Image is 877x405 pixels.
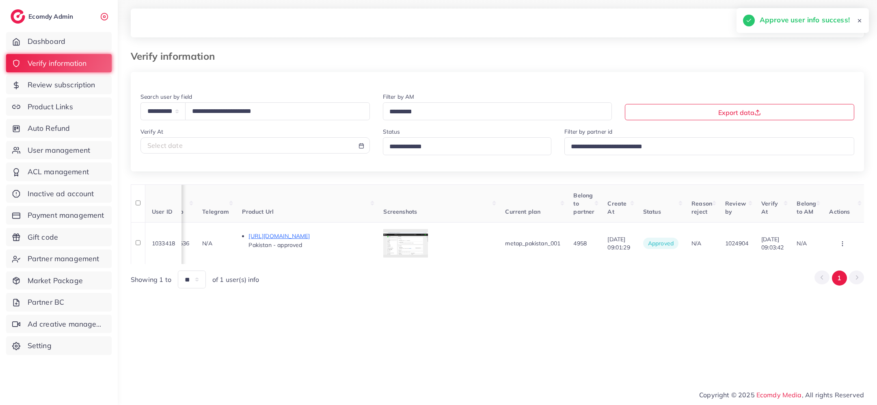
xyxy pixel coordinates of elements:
[643,208,661,215] span: Status
[6,336,112,355] a: Setting
[212,275,259,284] span: of 1 user(s) info
[383,102,612,120] div: Search for option
[28,188,94,199] span: Inactive ad account
[140,128,163,136] label: Verify At
[248,231,370,241] p: [URL][DOMAIN_NAME]
[383,93,415,101] label: Filter by AM
[756,391,802,399] a: Ecomdy Media
[6,206,112,225] a: Payment management
[607,200,626,215] span: Create At
[564,128,612,136] label: Filter by partner id
[131,275,171,284] span: Showing 1 to
[28,232,58,243] span: Gift code
[718,108,761,117] span: Export data
[6,141,112,160] a: User management
[6,228,112,247] a: Gift code
[11,9,25,24] img: logo
[797,200,816,215] span: Belong to AM
[725,240,748,247] span: 1024904
[564,137,854,155] div: Search for option
[802,390,864,400] span: , All rights Reserved
[573,192,594,216] span: Belong to partner
[505,240,560,247] span: metap_pakistan_001
[140,93,192,101] label: Search user by field
[643,238,678,249] span: approved
[383,232,428,254] img: img uploaded
[387,106,602,118] input: Search for option
[28,210,104,221] span: Payment management
[699,390,864,400] span: Copyright © 2025
[814,271,864,286] ul: Pagination
[6,184,112,203] a: Inactive ad account
[573,240,587,247] span: 4958
[248,241,302,249] span: Pakistan - approved
[28,297,65,308] span: Partner BC
[761,236,784,251] span: [DATE] 09:03:42
[6,76,112,94] a: Review subscription
[28,80,95,90] span: Review subscription
[725,200,746,215] span: Review by
[6,119,112,138] a: Auto Refund
[28,253,99,264] span: Partner management
[28,102,73,112] span: Product Links
[691,240,701,247] span: N/A
[28,58,87,69] span: Verify information
[387,141,541,153] input: Search for option
[28,36,65,47] span: Dashboard
[829,208,850,215] span: Actions
[760,15,850,25] h5: Approve user info success!
[152,208,173,215] span: User ID
[607,236,630,251] span: [DATE] 09:01:29
[6,249,112,268] a: Partner management
[152,240,175,247] span: 1033418
[691,200,712,215] span: Reason reject
[505,208,540,215] span: Current plan
[383,208,417,215] span: Screenshots
[568,141,844,153] input: Search for option
[797,240,806,247] span: N/A
[6,315,112,334] a: Ad creative management
[28,340,52,351] span: Setting
[202,208,229,215] span: Telegram
[6,97,112,116] a: Product Links
[6,293,112,312] a: Partner BC
[6,162,112,181] a: ACL management
[761,200,778,215] span: Verify At
[11,9,75,24] a: logoEcomdy Admin
[383,128,400,136] label: Status
[6,32,112,51] a: Dashboard
[147,141,183,149] span: Select date
[625,104,854,120] button: Export data
[202,240,212,247] span: N/A
[6,54,112,73] a: Verify information
[242,208,274,215] span: Product Url
[28,167,89,177] span: ACL management
[28,123,70,134] span: Auto Refund
[28,275,83,286] span: Market Package
[6,271,112,290] a: Market Package
[383,137,552,155] div: Search for option
[28,319,106,329] span: Ad creative management
[28,13,75,20] h2: Ecomdy Admin
[832,271,847,286] button: Go to page 1
[131,50,221,62] h3: Verify information
[28,145,90,156] span: User management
